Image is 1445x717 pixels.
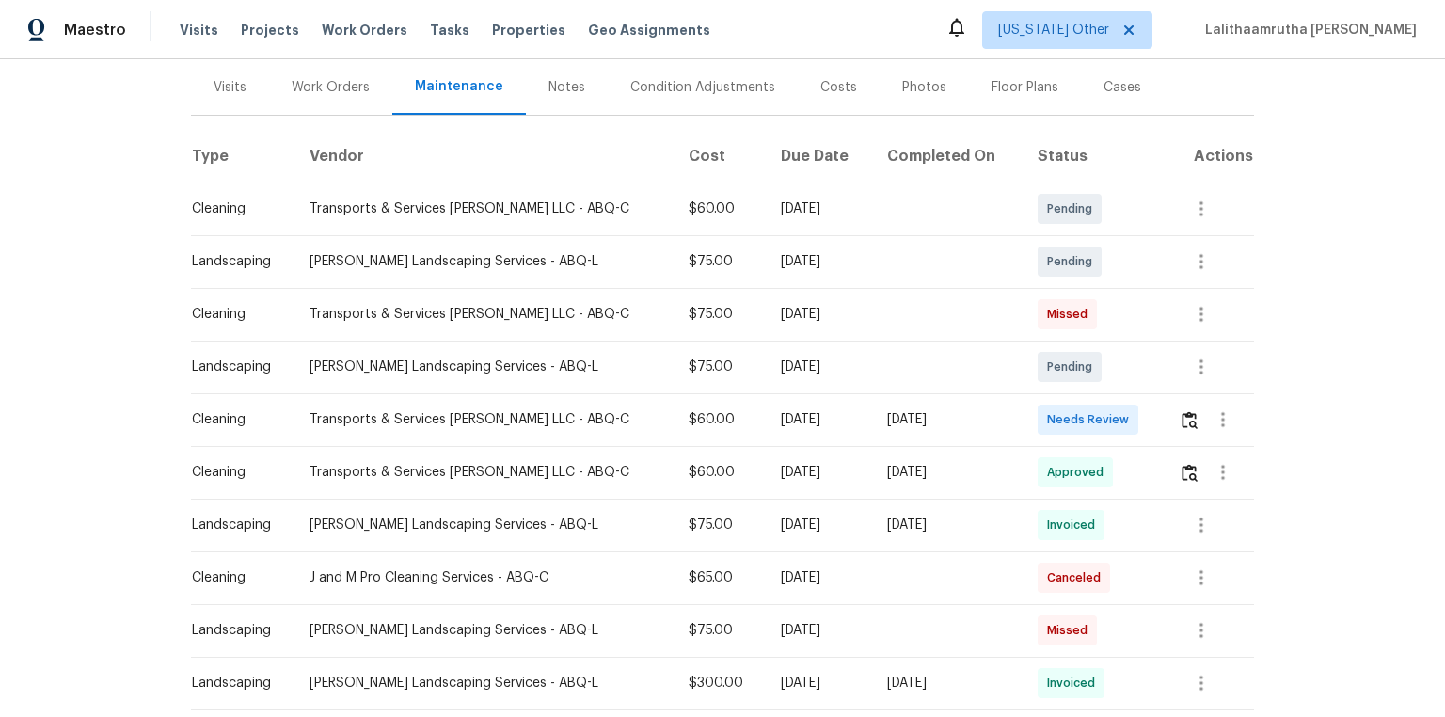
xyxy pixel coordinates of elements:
span: Missed [1047,621,1095,640]
div: [PERSON_NAME] Landscaping Services - ABQ-L [310,621,659,640]
span: Approved [1047,463,1111,482]
button: Review Icon [1179,397,1200,442]
div: $65.00 [689,568,751,587]
div: Notes [548,78,585,97]
span: Missed [1047,305,1095,324]
div: Transports & Services [PERSON_NAME] LLC - ABQ-C [310,199,659,218]
span: Pending [1047,199,1100,218]
img: Review Icon [1182,411,1198,429]
span: Projects [241,21,299,40]
button: Review Icon [1179,450,1200,495]
th: Completed On [872,130,1023,183]
span: Visits [180,21,218,40]
span: Canceled [1047,568,1108,587]
div: $75.00 [689,252,751,271]
span: Needs Review [1047,410,1136,429]
div: Landscaping [192,621,279,640]
div: [DATE] [781,568,857,587]
span: [US_STATE] Other [998,21,1109,40]
th: Actions [1164,130,1254,183]
div: Floor Plans [992,78,1058,97]
span: Tasks [430,24,469,37]
div: [DATE] [781,516,857,534]
div: $75.00 [689,516,751,534]
span: Geo Assignments [588,21,710,40]
div: Photos [902,78,946,97]
div: $60.00 [689,410,751,429]
div: $75.00 [689,358,751,376]
div: J and M Pro Cleaning Services - ABQ-C [310,568,659,587]
div: [DATE] [887,463,1008,482]
div: $75.00 [689,305,751,324]
div: Cleaning [192,305,279,324]
div: [DATE] [781,199,857,218]
span: Lalithaamrutha [PERSON_NAME] [1198,21,1417,40]
th: Due Date [766,130,872,183]
div: [DATE] [781,358,857,376]
div: [PERSON_NAME] Landscaping Services - ABQ-L [310,252,659,271]
div: [DATE] [887,410,1008,429]
div: Landscaping [192,516,279,534]
div: [PERSON_NAME] Landscaping Services - ABQ-L [310,516,659,534]
span: Invoiced [1047,674,1103,693]
div: [DATE] [781,463,857,482]
th: Vendor [294,130,675,183]
div: [DATE] [781,410,857,429]
div: [DATE] [887,516,1008,534]
div: Transports & Services [PERSON_NAME] LLC - ABQ-C [310,463,659,482]
div: Costs [820,78,857,97]
div: Landscaping [192,252,279,271]
div: [PERSON_NAME] Landscaping Services - ABQ-L [310,674,659,693]
img: Review Icon [1182,464,1198,482]
div: $60.00 [689,199,751,218]
div: Landscaping [192,674,279,693]
div: $300.00 [689,674,751,693]
div: $75.00 [689,621,751,640]
div: [DATE] [781,621,857,640]
div: Visits [214,78,246,97]
div: Maintenance [415,77,503,96]
div: [DATE] [781,305,857,324]
div: Cases [1104,78,1141,97]
div: Work Orders [292,78,370,97]
span: Maestro [64,21,126,40]
th: Cost [674,130,766,183]
div: Transports & Services [PERSON_NAME] LLC - ABQ-C [310,410,659,429]
div: Condition Adjustments [630,78,775,97]
span: Work Orders [322,21,407,40]
div: Cleaning [192,463,279,482]
div: [DATE] [781,674,857,693]
div: Landscaping [192,358,279,376]
div: [DATE] [887,674,1008,693]
div: Cleaning [192,410,279,429]
span: Invoiced [1047,516,1103,534]
span: Pending [1047,252,1100,271]
th: Status [1023,130,1165,183]
div: Cleaning [192,568,279,587]
span: Pending [1047,358,1100,376]
div: [PERSON_NAME] Landscaping Services - ABQ-L [310,358,659,376]
div: $60.00 [689,463,751,482]
div: [DATE] [781,252,857,271]
div: Transports & Services [PERSON_NAME] LLC - ABQ-C [310,305,659,324]
div: Cleaning [192,199,279,218]
span: Properties [492,21,565,40]
th: Type [191,130,294,183]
